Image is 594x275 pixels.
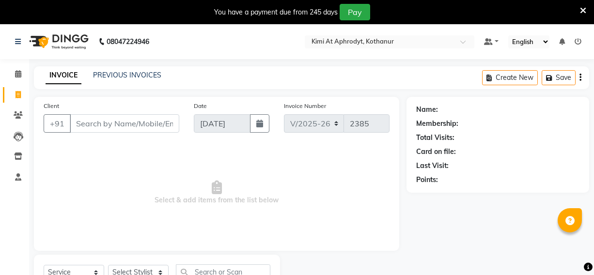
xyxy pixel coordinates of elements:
[416,133,454,143] div: Total Visits:
[93,71,161,79] a: PREVIOUS INVOICES
[214,7,338,17] div: You have a payment due from 245 days
[194,102,207,110] label: Date
[416,161,449,171] div: Last Visit:
[46,67,81,84] a: INVOICE
[416,175,438,185] div: Points:
[416,119,458,129] div: Membership:
[70,114,179,133] input: Search by Name/Mobile/Email/Code
[553,236,584,265] iframe: chat widget
[44,144,390,241] span: Select & add items from the list below
[416,147,456,157] div: Card on file:
[340,4,370,20] button: Pay
[44,114,71,133] button: +91
[107,28,149,55] b: 08047224946
[44,102,59,110] label: Client
[416,105,438,115] div: Name:
[25,28,91,55] img: logo
[284,102,326,110] label: Invoice Number
[542,70,576,85] button: Save
[482,70,538,85] button: Create New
